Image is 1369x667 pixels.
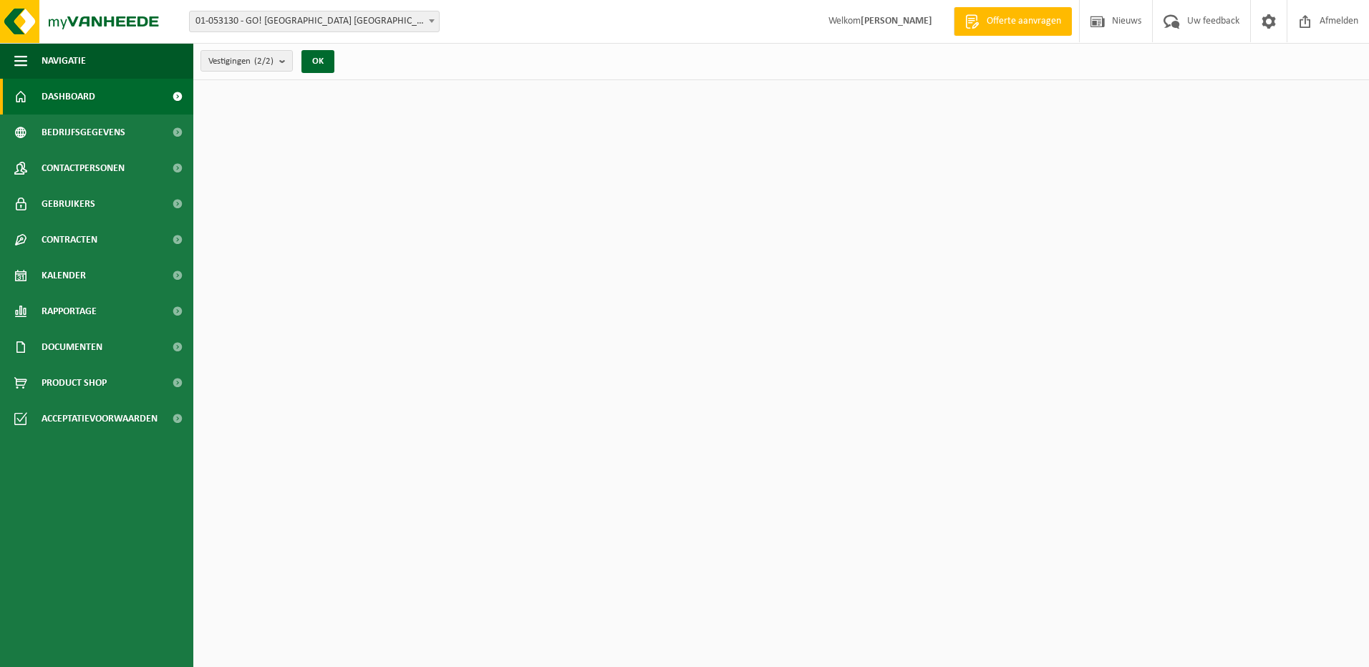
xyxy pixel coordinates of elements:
a: Offerte aanvragen [954,7,1072,36]
span: Navigatie [42,43,86,79]
span: Dashboard [42,79,95,115]
span: Product Shop [42,365,107,401]
count: (2/2) [254,57,274,66]
span: Vestigingen [208,51,274,72]
span: Documenten [42,329,102,365]
span: 01-053130 - GO! ATHENEUM NIEUWPOORT - NIEUWPOORT [189,11,440,32]
span: Contactpersonen [42,150,125,186]
strong: [PERSON_NAME] [861,16,932,26]
span: Kalender [42,258,86,293]
button: OK [301,50,334,73]
span: Rapportage [42,293,97,329]
span: Bedrijfsgegevens [42,115,125,150]
span: Acceptatievoorwaarden [42,401,158,437]
span: Gebruikers [42,186,95,222]
span: Contracten [42,222,97,258]
span: 01-053130 - GO! ATHENEUM NIEUWPOORT - NIEUWPOORT [190,11,439,31]
span: Offerte aanvragen [983,14,1065,29]
button: Vestigingen(2/2) [200,50,293,72]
